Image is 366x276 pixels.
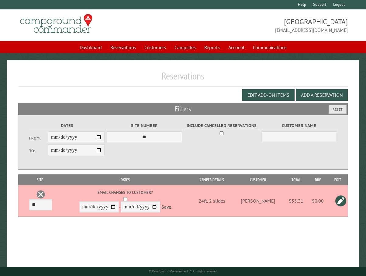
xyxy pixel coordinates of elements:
label: Email changes to customer? [60,190,191,195]
th: Site [21,174,59,185]
label: To: [29,148,48,154]
small: © Campground Commander LLC. All rights reserved. [149,269,217,273]
span: [GEOGRAPHIC_DATA] [EMAIL_ADDRESS][DOMAIN_NAME] [183,17,348,34]
a: Account [225,42,248,53]
a: Reports [201,42,223,53]
img: Campground Commander [18,12,94,35]
th: Camper Details [192,174,232,185]
a: Customers [141,42,170,53]
button: Edit Add-on Items [242,89,295,101]
a: Reservations [107,42,140,53]
a: Delete this reservation [36,190,45,199]
a: Campsites [171,42,199,53]
label: Site Number [107,122,182,129]
h1: Reservations [18,70,348,87]
td: 24ft, 2 slides [192,185,232,217]
th: Dates [59,174,192,185]
th: Due [308,174,328,185]
th: Edit [328,174,348,185]
label: From: [29,135,48,141]
a: Dashboard [76,42,105,53]
th: Customer [232,174,284,185]
a: Communications [249,42,290,53]
button: Reset [329,105,347,114]
label: Customer Name [261,122,337,129]
label: Include Cancelled Reservations [184,122,259,129]
button: Add a Reservation [296,89,348,101]
td: $0.00 [308,185,328,217]
th: Total [284,174,308,185]
a: Save [161,204,171,210]
label: Dates [29,122,105,129]
td: [PERSON_NAME] [232,185,284,217]
div: - [60,190,191,214]
td: $55.31 [284,185,308,217]
h2: Filters [18,103,348,115]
